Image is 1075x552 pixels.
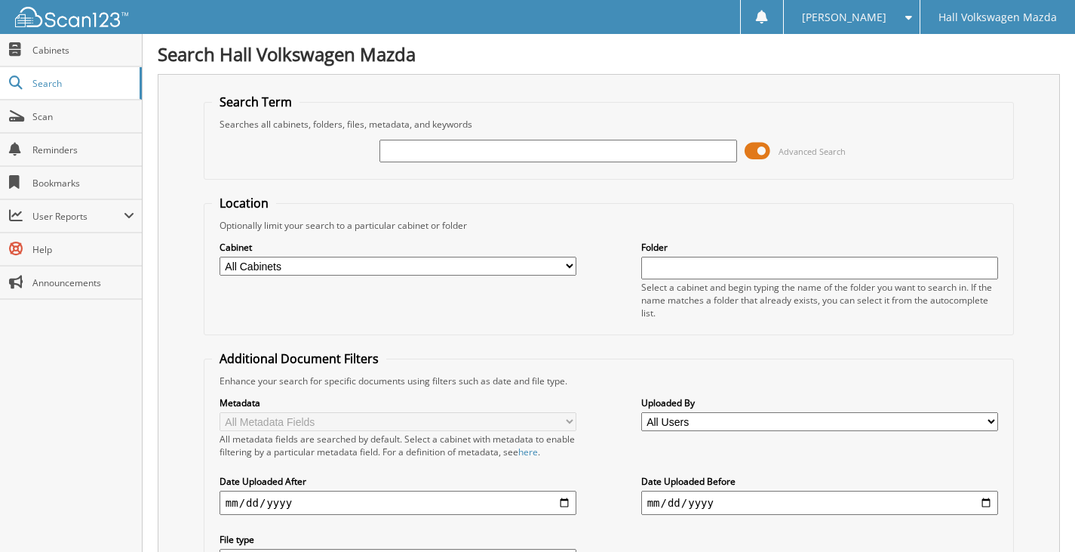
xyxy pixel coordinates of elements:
[220,475,577,488] label: Date Uploaded After
[779,146,846,157] span: Advanced Search
[641,281,999,319] div: Select a cabinet and begin typing the name of the folder you want to search in. If the name match...
[212,219,1006,232] div: Optionally limit your search to a particular cabinet or folder
[32,177,134,190] span: Bookmarks
[32,243,134,256] span: Help
[938,13,1057,22] span: Hall Volkswagen Mazda
[32,77,132,90] span: Search
[15,7,128,27] img: scan123-logo-white.svg
[212,375,1006,387] div: Enhance your search for specific documents using filters such as date and file type.
[32,276,134,289] span: Announcements
[641,396,999,409] label: Uploaded By
[212,195,276,211] legend: Location
[32,110,134,123] span: Scan
[641,241,999,254] label: Folder
[220,241,577,254] label: Cabinet
[641,475,999,488] label: Date Uploaded Before
[158,42,1060,66] h1: Search Hall Volkswagen Mazda
[32,44,134,57] span: Cabinets
[802,13,886,22] span: [PERSON_NAME]
[212,350,386,367] legend: Additional Document Filters
[212,94,299,110] legend: Search Term
[220,433,577,458] div: All metadata fields are searched by default. Select a cabinet with metadata to enable filtering b...
[212,118,1006,131] div: Searches all cabinets, folders, files, metadata, and keywords
[220,491,577,515] input: start
[220,533,577,546] label: File type
[641,491,999,515] input: end
[32,143,134,156] span: Reminders
[220,396,577,409] label: Metadata
[32,210,124,223] span: User Reports
[518,446,538,458] a: here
